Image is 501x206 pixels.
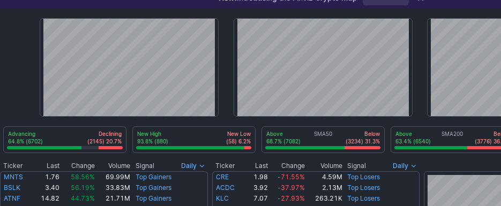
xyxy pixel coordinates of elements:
span: 58.56% [71,173,95,181]
span: Daily [181,161,197,171]
p: 93.8% (880) [137,138,168,145]
p: 64.8% (6702) [8,138,43,145]
td: 3.92 [243,182,268,193]
p: (3234) 31.3% [346,138,380,145]
span: -37.97% [278,184,305,192]
a: Top Losers [347,173,380,181]
td: 263.21K [305,193,342,204]
p: New High [137,130,168,138]
td: 3.40 [29,182,59,193]
th: Last [243,161,268,171]
td: 7.07 [243,193,268,204]
a: Top Losers [347,194,380,202]
td: 33.83M [95,182,131,193]
a: CRE [216,173,229,181]
a: MNTS [4,173,23,181]
span: Signal [136,162,154,170]
th: Last [29,161,59,171]
th: Change [268,161,305,171]
span: 44.73% [71,194,95,202]
span: 56.19% [71,184,95,192]
button: Signals interval [390,161,420,171]
th: Change [60,161,95,171]
div: SMA50 [265,130,381,146]
td: 69.99M [95,171,131,182]
a: ACDC [216,184,235,192]
button: Signals interval [178,161,208,171]
td: 21.71M [95,193,131,204]
span: -71.55% [278,173,305,181]
p: Advancing [8,130,43,138]
p: Below [346,130,380,138]
a: BSLK [4,184,20,192]
p: Declining [87,130,122,138]
p: 63.4% (6540) [395,138,431,145]
span: -27.93% [278,194,305,202]
a: Top Gainers [136,184,171,192]
td: 1.98 [243,171,268,182]
p: Above [266,130,301,138]
a: Top Gainers [136,173,171,181]
p: (58) 6.2% [226,138,251,145]
td: 14.82 [29,193,59,204]
a: Top Losers [347,184,380,192]
th: Volume [95,161,131,171]
a: ATNF [4,194,20,202]
p: Above [395,130,431,138]
td: 1.76 [29,171,59,182]
a: KLC [216,194,229,202]
span: Daily [393,161,408,171]
p: New Low [226,130,251,138]
th: Ticker [212,161,243,171]
p: 68.7% (7082) [266,138,301,145]
p: (2145) 20.7% [87,138,122,145]
td: 2.13M [305,182,342,193]
th: Volume [305,161,342,171]
a: Top Gainers [136,194,171,202]
span: Signal [347,162,366,170]
td: 4.59M [305,171,342,182]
